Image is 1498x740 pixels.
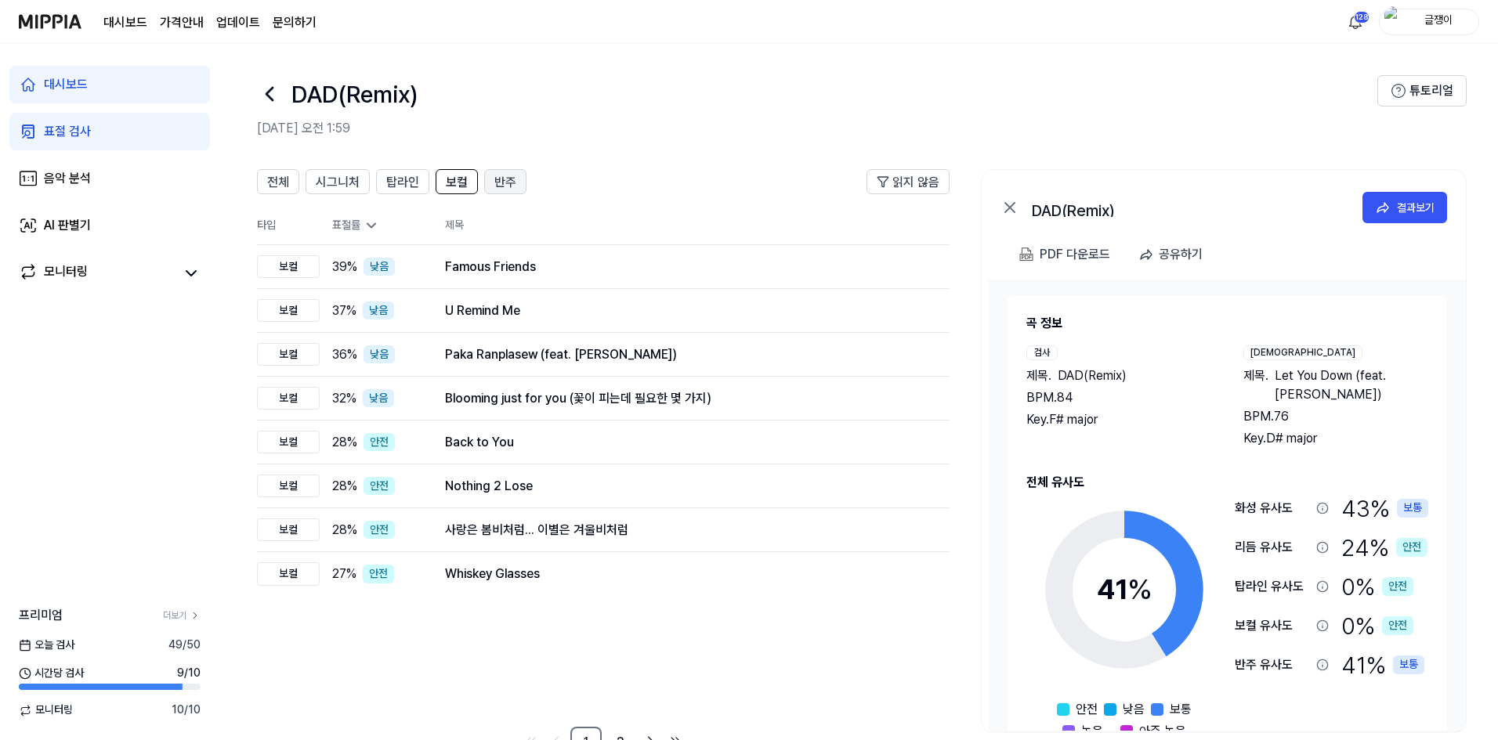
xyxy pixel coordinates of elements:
div: 24 % [1341,531,1427,564]
span: 탑라인 [386,173,419,192]
div: 리듬 유사도 [1235,538,1310,557]
a: 업데이트 [216,13,260,32]
div: 낮음 [363,389,394,408]
div: 보통 [1397,499,1428,518]
span: 10 / 10 [172,702,201,718]
div: 낮음 [363,301,394,320]
div: 보컬 [257,562,320,586]
span: 37 % [332,301,356,320]
div: 표절률 [332,218,420,233]
div: Whiskey Glasses [445,565,924,583]
a: 문의하기 [273,13,317,32]
span: 28 % [332,433,357,452]
span: 보컬 [446,173,468,192]
div: [DEMOGRAPHIC_DATA] [1243,345,1362,360]
img: 알림 [1346,13,1365,31]
img: profile [1384,6,1403,38]
span: DAD(Remix) [1058,366,1127,385]
div: BPM. 76 [1243,407,1429,426]
span: 28 % [332,477,357,496]
button: profile글쟁이 [1379,9,1479,35]
div: Key. F# major [1026,410,1212,429]
button: 가격안내 [160,13,204,32]
h2: 곡 정보 [1026,314,1428,333]
button: PDF 다운로드 [1016,239,1113,270]
div: 보컬 유사도 [1235,616,1310,635]
button: 탑라인 [376,169,429,194]
div: U Remind Me [445,301,924,320]
div: 모니터링 [44,262,88,284]
div: 보통 [1393,655,1424,674]
span: 시그니처 [316,173,360,192]
div: AI 판별기 [44,216,91,235]
button: 시그니처 [306,169,370,194]
div: 결과보기 [1397,199,1435,216]
span: 36 % [332,345,357,364]
div: 글쟁이 [1408,13,1469,30]
div: 사랑은 봄비처럼... 이별은 겨울비처럼 [445,521,924,540]
div: 보컬 [257,431,320,454]
span: 안전 [1076,700,1098,719]
button: 읽지 않음 [867,169,950,194]
div: 안전 [364,477,395,496]
div: 반주 유사도 [1235,655,1310,674]
div: 낮음 [364,258,395,276]
div: 안전 [364,433,395,452]
span: 읽지 않음 [892,173,939,192]
div: Key. D# major [1243,429,1429,448]
div: Back to You [445,433,924,452]
a: AI 판별기 [9,207,210,244]
div: 탑라인 유사도 [1235,577,1310,596]
div: 보컬 [257,299,320,323]
h2: [DATE] 오전 1:59 [257,119,1377,138]
button: 결과보기 [1362,192,1447,223]
a: 더보기 [163,609,201,623]
h1: DAD(Remix) [291,78,418,110]
div: Blooming just for you (꽃이 피는데 필요한 몇 가지) [445,389,924,408]
div: 보컬 [257,475,320,498]
div: 43 % [1341,492,1428,525]
button: 알림128 [1343,9,1368,34]
div: BPM. 84 [1026,388,1212,407]
div: 41 [1097,569,1152,611]
div: 안전 [1382,577,1413,596]
button: 공유하기 [1132,239,1215,270]
div: 공유하기 [1159,244,1203,265]
div: Nothing 2 Lose [445,477,924,496]
div: 안전 [364,521,395,540]
div: 0 % [1341,570,1413,603]
div: 128 [1354,11,1370,23]
th: 제목 [445,207,950,244]
th: 타입 [257,207,320,245]
span: 28 % [332,521,357,540]
span: 프리미엄 [19,606,63,625]
div: 화성 유사도 [1235,499,1310,518]
div: 안전 [363,565,394,583]
span: 시간당 검사 [19,666,84,681]
span: 49 / 50 [168,637,201,653]
div: 41 % [1341,648,1424,681]
span: 39 % [332,258,357,276]
div: 대시보드 [44,75,88,94]
button: 전체 [257,169,299,194]
span: 반주 [494,173,516,192]
div: Famous Friends [445,258,924,276]
button: 튜토리얼 [1377,75,1467,106]
div: 보컬 [257,343,320,366]
div: 보컬 [257,518,320,542]
div: 안전 [1382,616,1413,635]
div: 보컬 [257,255,320,279]
span: 보통 [1170,700,1192,719]
span: 낮음 [1123,700,1145,719]
span: 오늘 검사 [19,637,74,653]
div: Paka Ranplasew (feat. [PERSON_NAME]) [445,345,924,364]
span: 전체 [267,173,289,192]
button: 보컬 [436,169,478,194]
div: 안전 [1396,538,1427,557]
div: DAD(Remix) [1032,198,1345,217]
a: 곡 정보검사제목.DAD(Remix)BPM.84Key.F# major[DEMOGRAPHIC_DATA]제목.Let You Down (feat. [PERSON_NAME])BPM.7... [989,280,1466,731]
span: 27 % [332,565,356,583]
span: 32 % [332,389,356,408]
div: 보컬 [257,387,320,410]
a: 대시보드 [9,66,210,103]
